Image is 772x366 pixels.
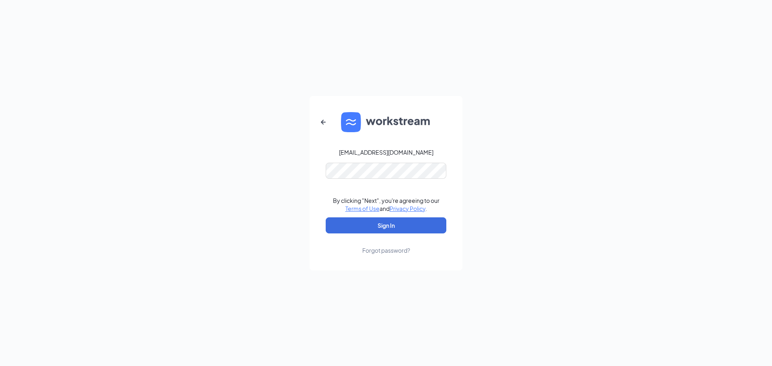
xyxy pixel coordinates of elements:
[362,246,410,254] div: Forgot password?
[339,148,433,156] div: [EMAIL_ADDRESS][DOMAIN_NAME]
[314,112,333,132] button: ArrowLeftNew
[345,205,380,212] a: Terms of Use
[333,196,439,213] div: By clicking "Next", you're agreeing to our and .
[362,233,410,254] a: Forgot password?
[318,117,328,127] svg: ArrowLeftNew
[390,205,425,212] a: Privacy Policy
[326,217,446,233] button: Sign In
[341,112,431,132] img: WS logo and Workstream text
